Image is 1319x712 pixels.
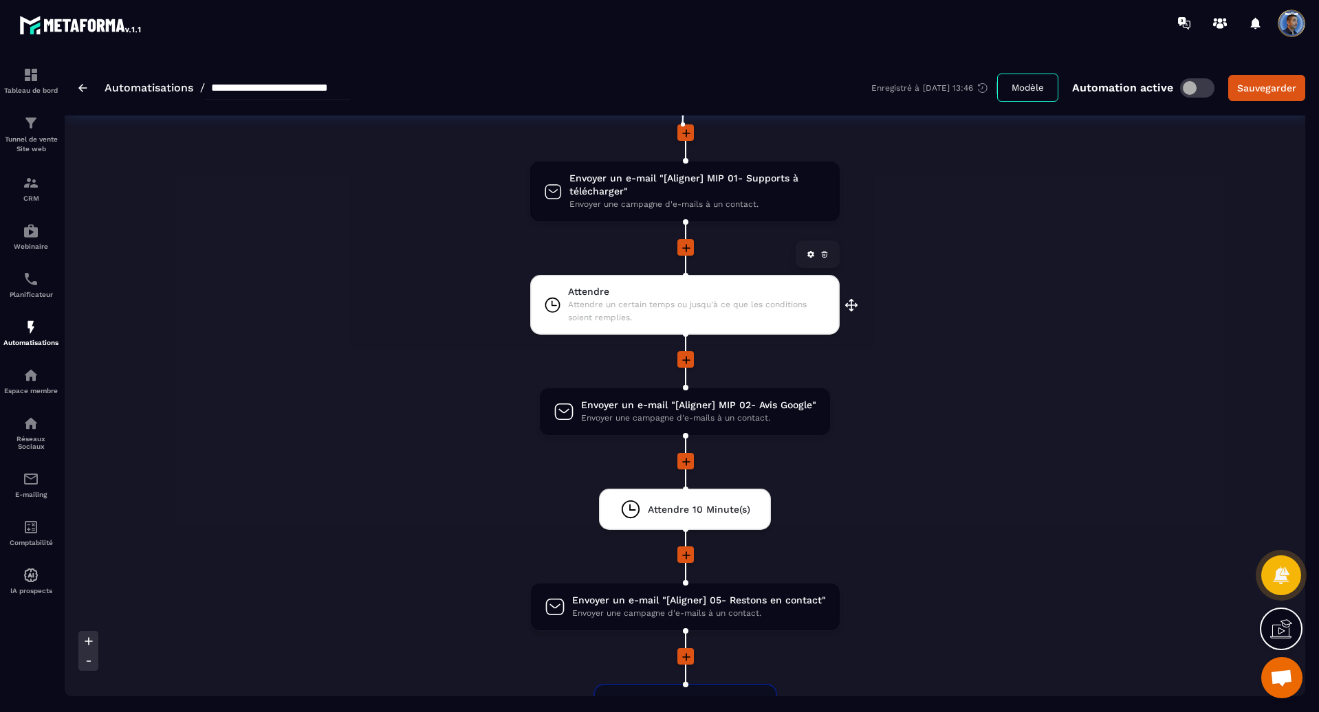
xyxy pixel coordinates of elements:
span: Attendre [568,285,826,298]
p: Automatisations [3,339,58,346]
img: formation [23,115,39,131]
a: Automatisations [105,81,193,94]
div: Sauvegarder [1237,81,1296,95]
span: Supprimer un tag [636,696,762,709]
p: Webinaire [3,243,58,250]
span: Attendre 10 Minute(s) [648,503,750,516]
img: formation [23,67,39,83]
p: Tunnel de vente Site web [3,135,58,154]
p: CRM [3,194,58,202]
span: Envoyer un e-mail "[Aligner] 05- Restons en contact" [572,594,826,607]
a: social-networksocial-networkRéseaux Sociaux [3,405,58,460]
p: IA prospects [3,587,58,594]
span: / [200,81,205,94]
span: Attendre un certain temps ou jusqu'à ce que les conditions soient remplies. [568,298,826,324]
img: email [23,471,39,487]
img: automations [23,319,39,335]
button: Sauvegarder [1228,75,1305,101]
a: schedulerschedulerPlanificateur [3,260,58,309]
img: automations [23,367,39,383]
p: Réseaux Sociaux [3,435,58,450]
a: automationsautomationsAutomatisations [3,309,58,357]
span: Envoyer une campagne d'e-mails à un contact. [581,412,816,425]
a: automationsautomationsEspace membre [3,357,58,405]
p: Espace membre [3,387,58,394]
img: automations [23,567,39,583]
div: Ouvrir le chat [1261,657,1302,698]
div: Enregistré à [871,82,997,94]
img: social-network [23,415,39,432]
a: emailemailE-mailing [3,460,58,509]
a: formationformationTunnel de vente Site web [3,104,58,164]
img: logo [19,12,143,37]
p: Comptabilité [3,539,58,546]
span: Envoyer un e-mail "[Aligner] MIP 01- Supports à télécharger" [569,172,826,198]
img: automations [23,223,39,239]
a: formationformationTableau de bord [3,56,58,104]
button: Modèle [997,74,1058,102]
a: formationformationCRM [3,164,58,212]
p: Automation active [1072,81,1173,94]
span: Envoyer un e-mail "[Aligner] MIP 02- Avis Google" [581,399,816,412]
a: automationsautomationsWebinaire [3,212,58,260]
p: Planificateur [3,291,58,298]
a: accountantaccountantComptabilité [3,509,58,557]
p: [DATE] 13:46 [923,83,973,93]
img: scheduler [23,271,39,287]
img: accountant [23,519,39,535]
span: Envoyer une campagne d'e-mails à un contact. [572,607,826,620]
p: E-mailing [3,491,58,498]
p: Tableau de bord [3,87,58,94]
img: arrow [78,84,87,92]
img: formation [23,175,39,191]
span: Envoyer une campagne d'e-mails à un contact. [569,198,826,211]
